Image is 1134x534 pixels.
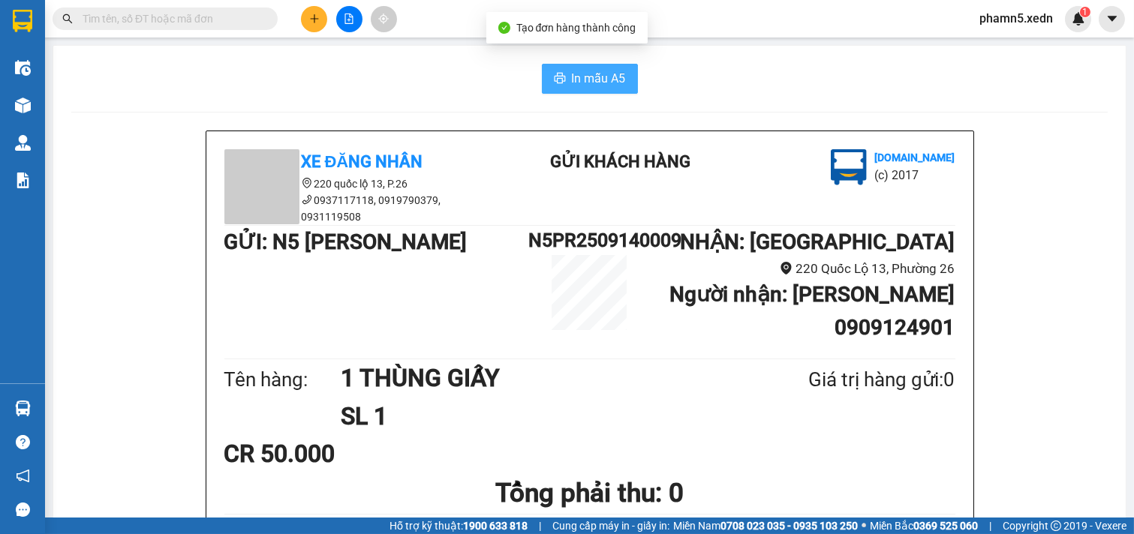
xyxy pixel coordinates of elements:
[554,72,566,86] span: printer
[62,13,73,24] span: search
[651,259,955,279] li: 220 Quốc Lộ 13, Phường 26
[720,520,858,532] strong: 0708 023 035 - 0935 103 250
[16,502,30,517] span: message
[302,178,312,188] span: environment
[550,152,690,171] b: Gửi khách hàng
[1072,12,1085,25] img: icon-new-feature
[572,69,626,88] span: In mẫu A5
[341,397,735,435] h1: SL 1
[989,517,991,534] span: |
[302,194,312,205] span: phone
[341,359,735,397] h1: 1 THÙNG GIẤY
[680,229,955,254] b: NHẬN : [GEOGRAPHIC_DATA]
[967,9,1065,28] span: phamn5.xedn
[224,435,465,472] div: CR 50.000
[1082,7,1087,17] span: 1
[163,19,199,55] img: logo.jpg
[378,13,389,24] span: aim
[92,22,149,92] b: Gửi khách hàng
[874,151,955,163] b: [DOMAIN_NAME]
[16,435,30,449] span: question-circle
[913,520,978,532] strong: 0369 525 060
[254,514,464,532] li: Người gửi hàng xác nhận
[862,523,866,529] span: ⚪️
[301,6,327,32] button: plus
[224,192,495,225] li: 0937117118, 0919790379, 0931119508
[870,517,978,534] span: Miền Bắc
[15,60,31,76] img: warehouse-icon
[552,517,669,534] span: Cung cấp máy in - giấy in:
[874,166,955,184] li: (c) 2017
[371,6,397,32] button: aim
[224,364,341,395] div: Tên hàng:
[224,175,495,192] li: 220 quốc lộ 13, P.26
[15,135,31,151] img: warehouse-icon
[15,97,31,113] img: warehouse-icon
[500,514,709,532] li: NV kiểm tra hàng
[224,229,468,254] b: GỬI : N5 [PERSON_NAME]
[16,469,30,483] span: notification
[126,57,206,69] b: [DOMAIN_NAME]
[1051,520,1061,531] span: copyright
[831,149,867,185] img: logo.jpg
[309,13,320,24] span: plus
[83,10,260,27] input: Tìm tên, số ĐT hoặc mã đơn
[336,6,362,32] button: file-add
[15,172,31,188] img: solution-icon
[302,152,423,171] b: Xe Đăng Nhân
[19,97,66,167] b: Xe Đăng Nhân
[735,364,955,395] div: Giá trị hàng gửi: 0
[463,520,528,532] strong: 1900 633 818
[780,262,793,274] span: environment
[528,226,650,255] h1: N5PR2509140009
[1105,12,1119,25] span: caret-down
[498,22,510,34] span: check-circle
[1099,6,1125,32] button: caret-down
[745,514,955,532] li: 18:32, ngày 14 tháng 09 năm 2025
[13,10,32,32] img: logo-vxr
[673,517,858,534] span: Miền Nam
[126,71,206,90] li: (c) 2017
[15,400,31,416] img: warehouse-icon
[669,282,955,340] b: Người nhận : [PERSON_NAME] 0909124901
[344,13,354,24] span: file-add
[539,517,541,534] span: |
[1080,7,1090,17] sup: 1
[390,517,528,534] span: Hỗ trợ kỹ thuật:
[542,64,638,94] button: printerIn mẫu A5
[224,472,955,514] h1: Tổng phải thu: 0
[516,22,636,34] span: Tạo đơn hàng thành công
